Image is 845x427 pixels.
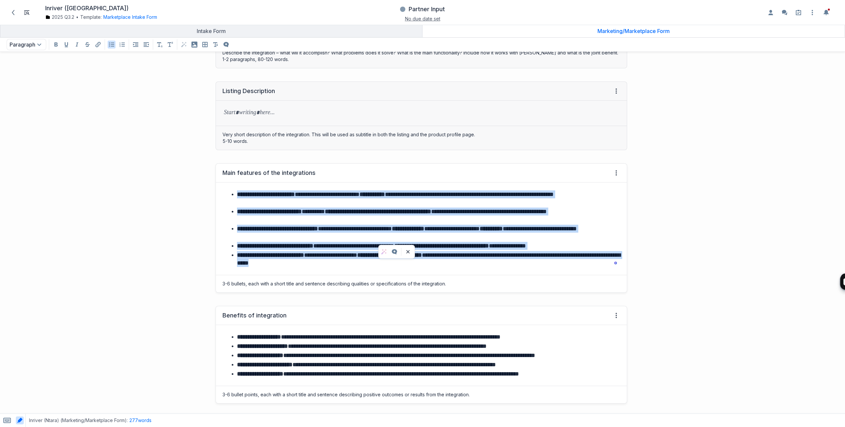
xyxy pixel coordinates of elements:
span: Inriver (Ntara) (Marketing/Marketplace Form) : [29,417,128,424]
div: Marketplace Intake Form [102,14,157,20]
a: 2025 Q3.2 [45,14,74,20]
button: Toggle AI highlighting in content [16,416,24,424]
a: Back [8,7,19,18]
span: No due date set [405,16,440,21]
span: Field menu [612,312,620,319]
div: To enrich screen reader interactions, please activate Accessibility in Grammarly extension settings [216,182,627,275]
div: Listing Description [222,87,275,95]
a: Setup guide [793,7,804,18]
button: Toggle the notification sidebar [821,7,831,18]
h3: Partner Input [409,5,445,13]
div: Benefits of integration [222,312,287,319]
div: 3-6 bullet points, each with a short title and sentence describing positive outcomes or results f... [216,386,627,403]
div: Partner InputNo due date set [317,3,528,21]
button: Close [403,246,413,257]
button: Marketplace Intake Form [103,14,157,20]
div: Very short description of the integration. This will be used as subtitle in both the listing and ... [216,126,627,150]
span: Toggle AI highlighting in content [14,414,25,427]
button: Partner Input [399,3,446,15]
button: No due date set [405,15,440,22]
button: Add a comment to selected text [390,248,398,256]
h1: Inriver (Ntara) [45,5,129,12]
div: Marketing/Marketplace Form [425,28,842,34]
div: Paragraph [5,38,48,51]
div: Describe the integration – what will it accomplish? What problems does it solve? What is the main... [216,44,627,68]
button: Paragraph [7,39,46,50]
button: 277words [129,417,152,424]
div: 3-6 bullets, each with a short title and sentence describing qualities or specifications of the i... [216,275,627,292]
button: Enable the commenting sidebar [779,7,790,18]
div: Intake Form [3,28,420,34]
button: Toggle Item List [21,7,32,18]
div: Main features of the integrations [222,169,316,177]
span: Field menu [612,87,620,95]
a: Intake Form [0,25,422,37]
span: • [76,14,79,20]
button: Enable the assignees sidebar [765,7,776,18]
span: 277 words [129,417,152,423]
span: Field menu [612,169,620,177]
span: Inriver ([GEOGRAPHIC_DATA]) [45,5,129,12]
a: Marketing/Marketplace Form [422,25,845,37]
div: Template: [45,14,280,20]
